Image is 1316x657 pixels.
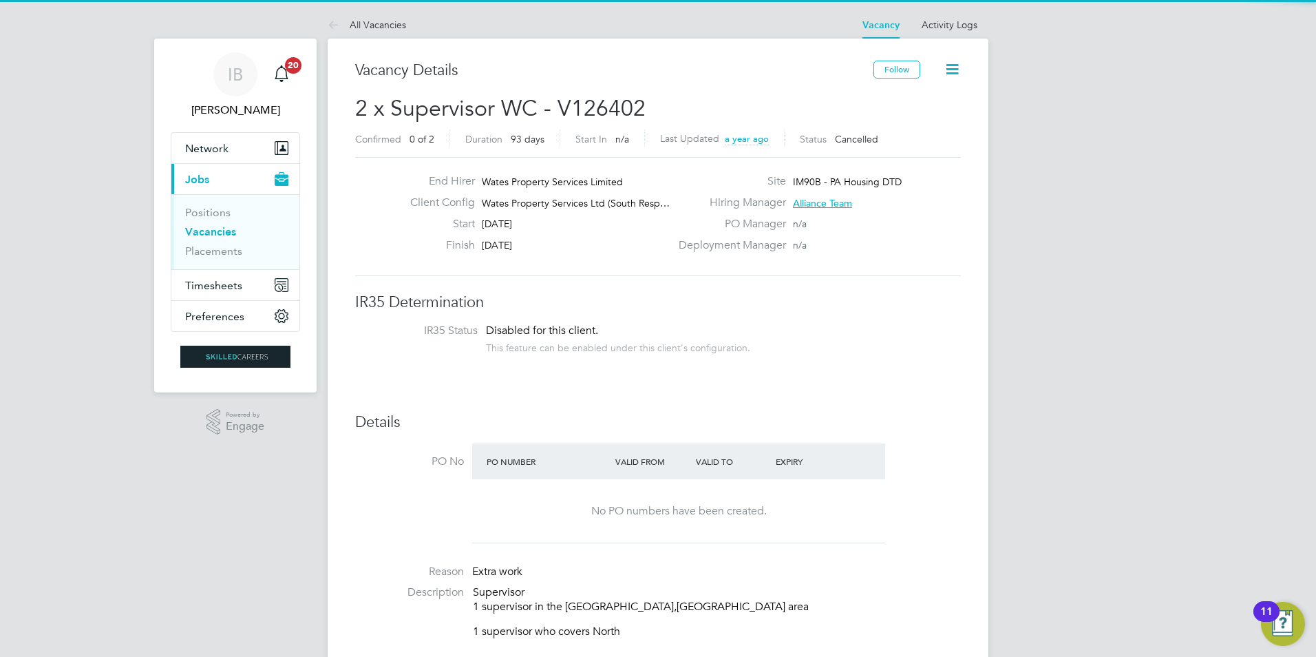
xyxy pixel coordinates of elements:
[355,413,961,432] h3: Details
[355,585,464,600] label: Description
[725,133,769,145] span: a year ago
[185,279,242,292] span: Timesheets
[1260,612,1273,629] div: 11
[355,61,873,81] h3: Vacancy Details
[171,52,300,118] a: IB[PERSON_NAME]
[1261,602,1305,646] button: Open Resource Center, 11 new notifications
[154,39,317,393] nav: Main navigation
[660,132,719,145] label: Last Updated
[185,225,236,238] a: Vacancies
[410,133,434,145] span: 0 of 2
[328,19,406,31] a: All Vacancies
[399,238,475,253] label: Finish
[670,174,786,189] label: Site
[226,421,264,432] span: Engage
[185,310,244,323] span: Preferences
[575,133,607,145] label: Start In
[171,346,300,368] a: Go to home page
[483,449,612,474] div: PO Number
[482,176,623,188] span: Wates Property Services Limited
[670,238,786,253] label: Deployment Manager
[473,625,961,639] p: 1 supervisor who covers North
[482,197,670,209] span: Wates Property Services Ltd (South Resp…
[355,565,464,579] label: Reason
[793,218,807,230] span: n/a
[355,293,961,313] h3: IR35 Determination
[793,197,852,209] span: Alliance Team
[670,217,786,231] label: PO Manager
[355,133,401,145] label: Confirmed
[835,133,878,145] span: Cancelled
[922,19,977,31] a: Activity Logs
[171,164,299,194] button: Jobs
[171,194,299,269] div: Jobs
[185,173,209,186] span: Jobs
[486,324,598,337] span: Disabled for this client.
[511,133,544,145] span: 93 days
[486,504,871,519] div: No PO numbers have been created.
[473,585,961,614] p: Supervisor 1 supervisor in the [GEOGRAPHIC_DATA],[GEOGRAPHIC_DATA] area
[206,409,265,435] a: Powered byEngage
[465,133,502,145] label: Duration
[793,176,902,188] span: IM90B - PA Housing DTD
[862,19,900,31] a: Vacancy
[800,133,827,145] label: Status
[171,133,299,163] button: Network
[171,301,299,331] button: Preferences
[171,270,299,300] button: Timesheets
[399,196,475,210] label: Client Config
[692,449,773,474] div: Valid To
[226,409,264,421] span: Powered by
[171,102,300,118] span: Isabelle Blackhall
[185,206,231,219] a: Positions
[399,174,475,189] label: End Hirer
[369,324,478,338] label: IR35 Status
[355,455,464,469] label: PO No
[670,196,786,210] label: Hiring Manager
[268,52,295,96] a: 20
[793,239,807,251] span: n/a
[472,565,522,578] span: Extra work
[180,346,290,368] img: skilledcareers-logo-retina.png
[482,239,512,251] span: [DATE]
[772,449,853,474] div: Expiry
[482,218,512,230] span: [DATE]
[486,338,750,354] div: This feature can be enabled under this client's configuration.
[185,142,229,155] span: Network
[355,95,646,122] span: 2 x Supervisor WC - V126402
[228,65,243,83] span: IB
[399,217,475,231] label: Start
[615,133,629,145] span: n/a
[612,449,692,474] div: Valid From
[285,57,301,74] span: 20
[185,244,242,258] a: Placements
[873,61,920,79] button: Follow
